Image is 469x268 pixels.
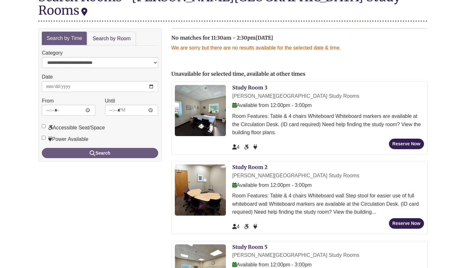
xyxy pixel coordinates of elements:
[171,71,428,77] h2: Unavailable for selected time, available at other times
[232,262,312,267] span: Available from 12:00pm - 3:00pm
[232,144,240,150] span: The capacity of this space
[42,148,158,158] button: Search
[232,112,424,137] div: Room Features: Table & 4 chairs Whiteboard Whiteboard markers are available at the Circulation De...
[42,136,46,140] input: Power Available
[42,32,87,45] a: Search by Time
[244,144,250,150] span: Accessible Seat/Space
[42,135,88,143] label: Power Available
[175,85,226,136] img: Study Room 3
[232,164,267,170] a: Study Room 2
[171,35,428,41] h2: No matches for 11:30am - 2:30pm[DATE]
[87,32,136,46] a: Search by Room
[105,97,115,105] label: Until
[232,224,240,229] span: The capacity of this space
[232,251,424,259] div: [PERSON_NAME][GEOGRAPHIC_DATA] Study Rooms
[42,124,105,132] label: Accessible Seat/Space
[232,172,424,180] div: [PERSON_NAME][GEOGRAPHIC_DATA] Study Rooms
[389,218,424,229] button: Reserve Now
[232,92,424,100] div: [PERSON_NAME][GEOGRAPHIC_DATA] Study Rooms
[253,224,257,229] span: Power Available
[232,182,312,188] span: Available from 12:00pm - 3:00pm
[42,49,63,57] label: Category
[42,124,46,128] input: Accessible Seat/Space
[232,103,312,108] span: Available from 12:00pm - 3:00pm
[175,165,226,216] img: Study Room 2
[42,97,54,105] label: From
[244,224,250,229] span: Accessible Seat/Space
[232,84,267,91] a: Study Room 3
[232,192,424,216] div: Room Features: Table & 4 chairs Whiteboard wall Step stool for easier use of full whiteboard wall...
[171,44,428,52] p: We are sorry but there are no results available for the selected date & time.
[232,244,267,250] a: Study Room 5
[253,144,257,150] span: Power Available
[42,73,53,81] label: Date
[389,139,424,149] button: Reserve Now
